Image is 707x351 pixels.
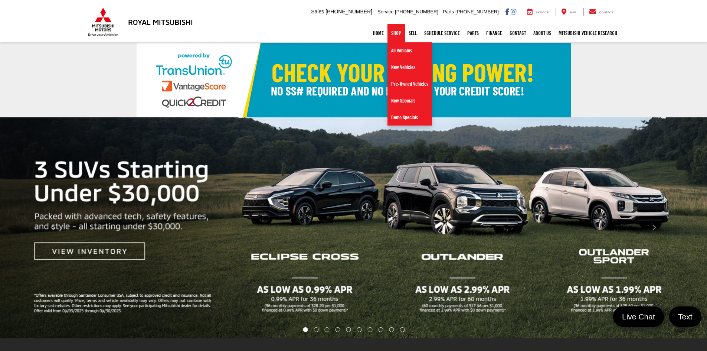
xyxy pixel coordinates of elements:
li: Go to slide number 10. [400,327,405,332]
a: New Vehicles [387,59,432,76]
span: [PHONE_NUMBER] [325,9,372,14]
li: Go to slide number 3. [325,327,330,332]
a: Sell [405,24,420,42]
span: [PHONE_NUMBER] [455,9,499,14]
li: Go to slide number 1. [303,327,308,332]
a: About Us [530,24,555,42]
a: Shop [387,24,405,42]
h3: Royal Mitsubishi [128,18,193,26]
li: Go to slide number 7. [367,327,372,332]
a: Service [521,8,554,16]
li: Go to slide number 2. [314,327,319,332]
span: Live Chat [618,312,659,322]
li: Go to slide number 4. [336,327,340,332]
li: Go to slide number 8. [378,327,383,332]
a: All Vehicles [387,42,432,59]
span: Parts [443,9,454,14]
a: Schedule Service: Opens in a new tab [420,24,464,42]
a: Live Chat [613,306,664,327]
a: Demo Specials [387,109,432,126]
a: Map [556,8,582,16]
span: Text [674,312,696,322]
a: Text [669,306,701,327]
a: Home [369,24,387,42]
a: Contact [583,8,619,16]
img: Check Your Buying Power [137,43,571,117]
span: Service [377,9,393,14]
a: Instagram: Click to visit our Instagram page [511,9,516,14]
li: Go to slide number 9. [389,327,394,332]
a: Contact [506,24,530,42]
span: Service [536,11,549,14]
span: Map [570,11,576,14]
a: Mitsubishi Vehicle Research [555,24,621,42]
span: Sales [311,9,324,14]
span: Contact [599,11,613,14]
button: Click to view next picture. [601,132,707,324]
li: Go to slide number 5. [346,327,351,332]
span: [PHONE_NUMBER] [395,9,438,14]
a: Facebook: Click to visit our Facebook page [505,9,509,14]
a: Pre-Owned Vehicles [387,76,432,92]
a: Parts: Opens in a new tab [464,24,482,42]
a: Finance [482,24,506,42]
li: Go to slide number 6. [357,327,361,332]
a: New Specials [387,92,432,109]
img: Mitsubishi [86,7,120,36]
